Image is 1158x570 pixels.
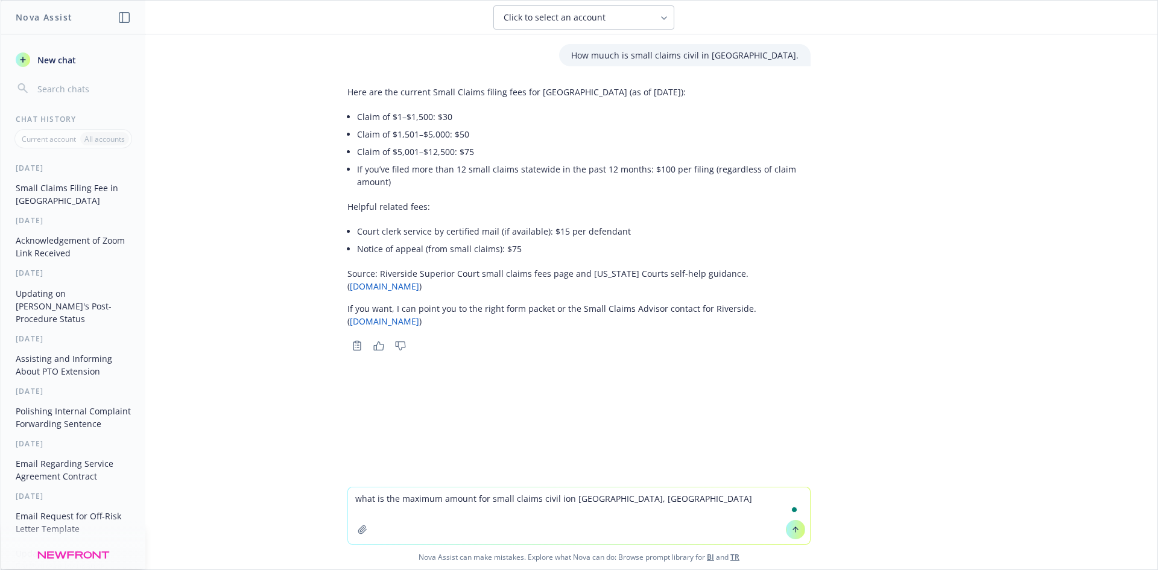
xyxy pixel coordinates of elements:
[11,349,136,381] button: Assisting and Informing About PTO Extension
[1,386,145,396] div: [DATE]
[352,340,362,351] svg: Copy to clipboard
[357,240,811,258] li: Notice of appeal (from small claims): $75
[22,134,76,144] p: Current account
[84,134,125,144] p: All accounts
[347,267,811,293] p: Source: Riverside Superior Court small claims fees page and [US_STATE] Courts self-help guidance....
[347,302,811,328] p: If you want, I can point you to the right form packet or the Small Claims Advisor contact for Riv...
[350,280,419,292] a: [DOMAIN_NAME]
[1,163,145,173] div: [DATE]
[391,337,410,354] button: Thumbs down
[1,491,145,501] div: [DATE]
[707,552,714,562] a: BI
[35,80,131,97] input: Search chats
[5,545,1153,569] span: Nova Assist can make mistakes. Explore what Nova can do: Browse prompt library for and
[350,315,419,327] a: [DOMAIN_NAME]
[730,552,739,562] a: TR
[1,334,145,344] div: [DATE]
[11,283,136,329] button: Updating on [PERSON_NAME]'s Post-Procedure Status
[347,200,811,213] p: Helpful related fees:
[357,108,811,125] li: Claim of $1–$1,500: $30
[35,54,76,66] span: New chat
[571,49,799,62] p: How muuch is small claims civil in [GEOGRAPHIC_DATA].
[1,268,145,278] div: [DATE]
[16,11,72,24] h1: Nova Assist
[11,454,136,486] button: Email Regarding Service Agreement Contract
[11,178,136,211] button: Small Claims Filing Fee in [GEOGRAPHIC_DATA]
[11,230,136,263] button: Acknowledgement of Zoom Link Received
[1,114,145,124] div: Chat History
[1,439,145,449] div: [DATE]
[493,5,674,30] button: Click to select an account
[357,125,811,143] li: Claim of $1,501–$5,000: $50
[1,215,145,226] div: [DATE]
[11,401,136,434] button: Polishing Internal Complaint Forwarding Sentence
[357,160,811,191] li: If you’ve filed more than 12 small claims statewide in the past 12 months: $100 per filing (regar...
[348,487,810,544] textarea: To enrich screen reader interactions, please activate Accessibility in Grammarly extension settings
[504,11,606,24] span: Click to select an account
[11,506,136,539] button: Email Request for Off-Risk Letter Template
[347,86,811,98] p: Here are the current Small Claims filing fees for [GEOGRAPHIC_DATA] (as of [DATE]):
[357,223,811,240] li: Court clerk service by certified mail (if available): $15 per defendant
[357,143,811,160] li: Claim of $5,001–$12,500: $75
[11,49,136,71] button: New chat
